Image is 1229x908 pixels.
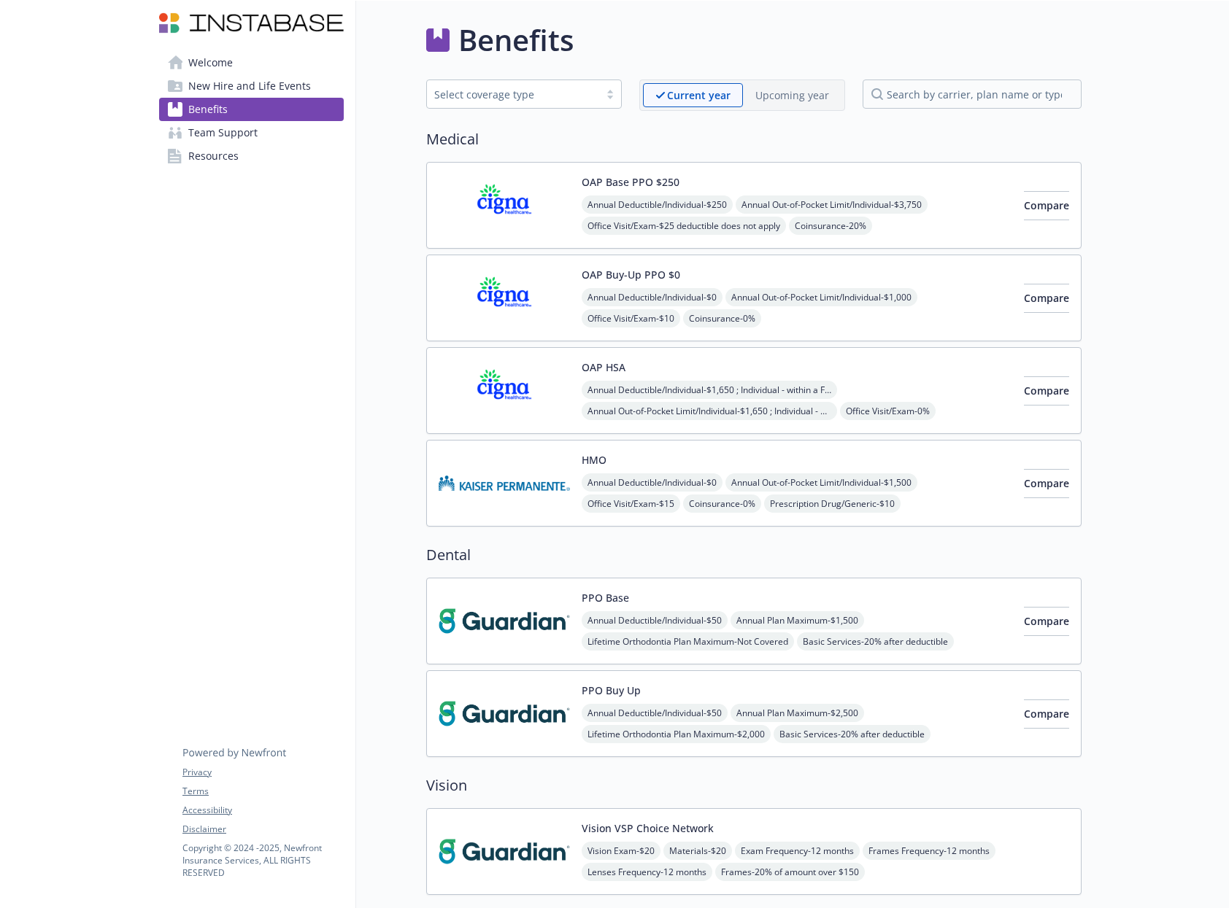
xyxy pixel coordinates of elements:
[1024,607,1069,636] button: Compare
[582,288,723,306] span: Annual Deductible/Individual - $0
[840,402,936,420] span: Office Visit/Exam - 0%
[159,98,344,121] a: Benefits
[1024,469,1069,498] button: Compare
[439,452,570,514] img: Kaiser Permanente Insurance Company carrier logo
[182,842,343,879] p: Copyright © 2024 - 2025 , Newfront Insurance Services, ALL RIGHTS RESERVED
[159,51,344,74] a: Welcome
[458,18,574,62] h1: Benefits
[1024,707,1069,721] span: Compare
[426,544,1082,566] h2: Dental
[159,144,344,168] a: Resources
[182,804,343,817] a: Accessibility
[1024,191,1069,220] button: Compare
[182,785,343,798] a: Terms
[182,766,343,779] a: Privacy
[715,863,865,881] span: Frames - 20% of amount over $150
[582,590,629,605] button: PPO Base
[582,267,680,282] button: OAP Buy-Up PPO $0
[863,842,995,860] span: Frames Frequency - 12 months
[755,88,829,103] p: Upcoming year
[439,820,570,882] img: Guardian carrier logo
[439,267,570,329] img: CIGNA carrier logo
[1024,376,1069,406] button: Compare
[863,79,1082,109] input: search by carrier, plan name or type
[1024,614,1069,628] span: Compare
[582,309,680,327] span: Office Visit/Exam - $10
[582,195,733,214] span: Annual Deductible/Individual - $250
[789,217,872,235] span: Coinsurance - 20%
[188,144,239,168] span: Resources
[1024,476,1069,490] span: Compare
[426,128,1082,150] h2: Medical
[582,360,625,375] button: OAP HSA
[663,842,732,860] span: Materials - $20
[439,360,570,422] img: CIGNA carrier logo
[582,473,723,492] span: Annual Deductible/Individual - $0
[731,611,864,629] span: Annual Plan Maximum - $1,500
[735,842,860,860] span: Exam Frequency - 12 months
[725,288,917,306] span: Annual Out-of-Pocket Limit/Individual - $1,000
[426,775,1082,796] h2: Vision
[439,590,570,652] img: Guardian carrier logo
[159,121,344,144] a: Team Support
[1024,699,1069,729] button: Compare
[188,98,228,121] span: Benefits
[582,820,714,836] button: Vision VSP Choice Network
[582,725,771,743] span: Lifetime Orthodontia Plan Maximum - $2,000
[797,632,954,651] span: Basic Services - 20% after deductible
[159,74,344,98] a: New Hire and Life Events
[582,842,660,860] span: Vision Exam - $20
[1024,384,1069,397] span: Compare
[731,704,864,722] span: Annual Plan Maximum - $2,500
[582,381,837,399] span: Annual Deductible/Individual - $1,650 ; Individual - within a Family: $3,300
[182,823,343,836] a: Disclaimer
[439,683,570,745] img: Guardian carrier logo
[667,88,731,103] p: Current year
[736,195,928,214] span: Annual Out-of-Pocket Limit/Individual - $3,750
[582,174,679,190] button: OAP Base PPO $250
[188,121,258,144] span: Team Support
[582,863,712,881] span: Lenses Frequency - 12 months
[582,402,837,420] span: Annual Out-of-Pocket Limit/Individual - $1,650 ; Individual - within a Family: $3,300
[188,74,311,98] span: New Hire and Life Events
[434,87,592,102] div: Select coverage type
[725,473,917,492] span: Annual Out-of-Pocket Limit/Individual - $1,500
[582,704,728,722] span: Annual Deductible/Individual - $50
[683,494,761,513] span: Coinsurance - 0%
[774,725,931,743] span: Basic Services - 20% after deductible
[683,309,761,327] span: Coinsurance - 0%
[582,494,680,513] span: Office Visit/Exam - $15
[582,217,786,235] span: Office Visit/Exam - $25 deductible does not apply
[582,452,606,467] button: HMO
[582,611,728,629] span: Annual Deductible/Individual - $50
[582,683,641,698] button: PPO Buy Up
[1024,291,1069,305] span: Compare
[188,51,233,74] span: Welcome
[764,494,901,513] span: Prescription Drug/Generic - $10
[1024,198,1069,212] span: Compare
[582,632,794,651] span: Lifetime Orthodontia Plan Maximum - Not Covered
[1024,284,1069,313] button: Compare
[439,174,570,236] img: CIGNA carrier logo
